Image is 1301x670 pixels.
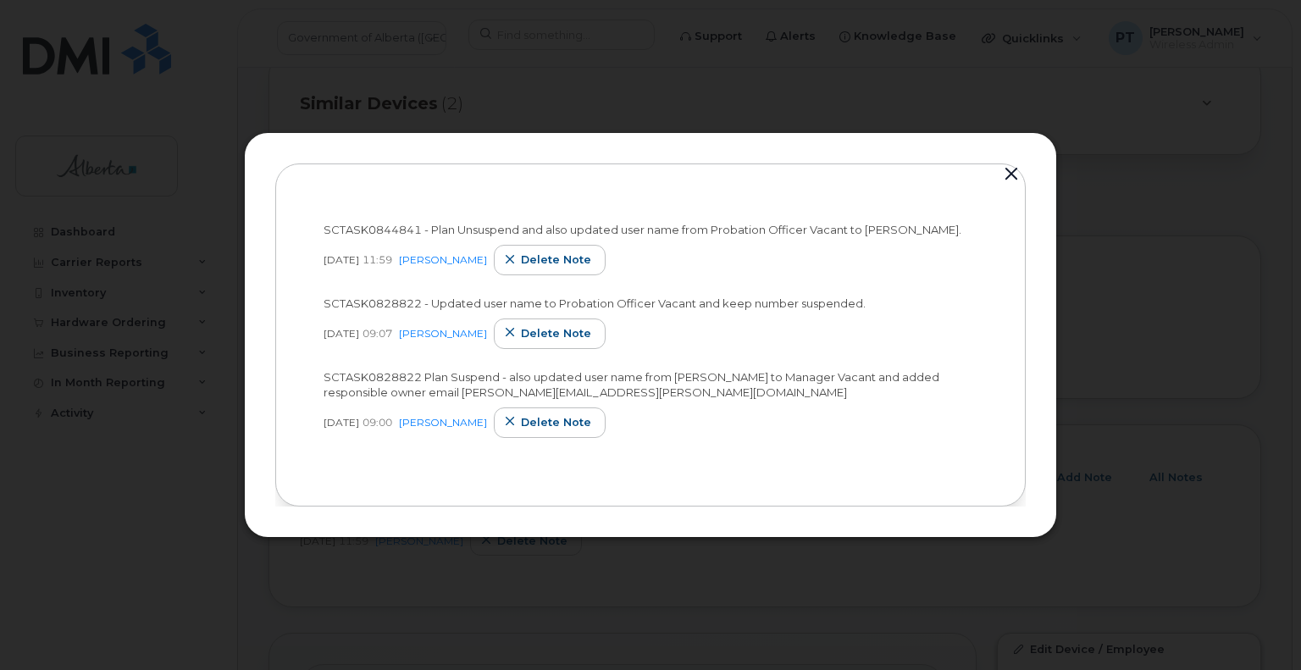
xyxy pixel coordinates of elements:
span: 09:00 [363,415,392,429]
span: 11:59 [363,252,392,267]
span: [DATE] [324,252,359,267]
span: Delete note [521,252,591,268]
span: [DATE] [324,326,359,341]
span: Delete note [521,325,591,341]
button: Delete note [494,245,606,275]
button: Delete note [494,407,606,438]
span: SCTASK0828822 - Updated user name to Probation Officer Vacant and keep number suspended. [324,296,866,310]
a: [PERSON_NAME] [399,327,487,340]
span: SCTASK0844841 - Plan Unsuspend and also updated user name from Probation Officer Vacant to [PERSO... [324,223,961,236]
a: [PERSON_NAME] [399,253,487,266]
a: [PERSON_NAME] [399,416,487,429]
button: Delete note [494,318,606,349]
span: [DATE] [324,415,359,429]
span: SCTASK0828822 Plan Suspend - also updated user name from [PERSON_NAME] to Manager Vacant and adde... [324,370,939,400]
span: 09:07 [363,326,392,341]
span: Delete note [521,414,591,430]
